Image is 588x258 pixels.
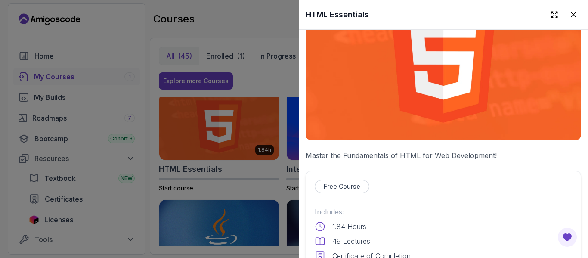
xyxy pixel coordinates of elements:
[547,7,562,22] button: Expand drawer
[306,9,369,21] h2: HTML Essentials
[315,207,572,217] p: Includes:
[557,227,578,248] button: Open Feedback Button
[306,150,581,161] p: Master the Fundamentals of HTML for Web Development!
[332,236,370,246] p: 49 Lectures
[332,221,366,232] p: 1.84 Hours
[324,182,360,191] p: Free Course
